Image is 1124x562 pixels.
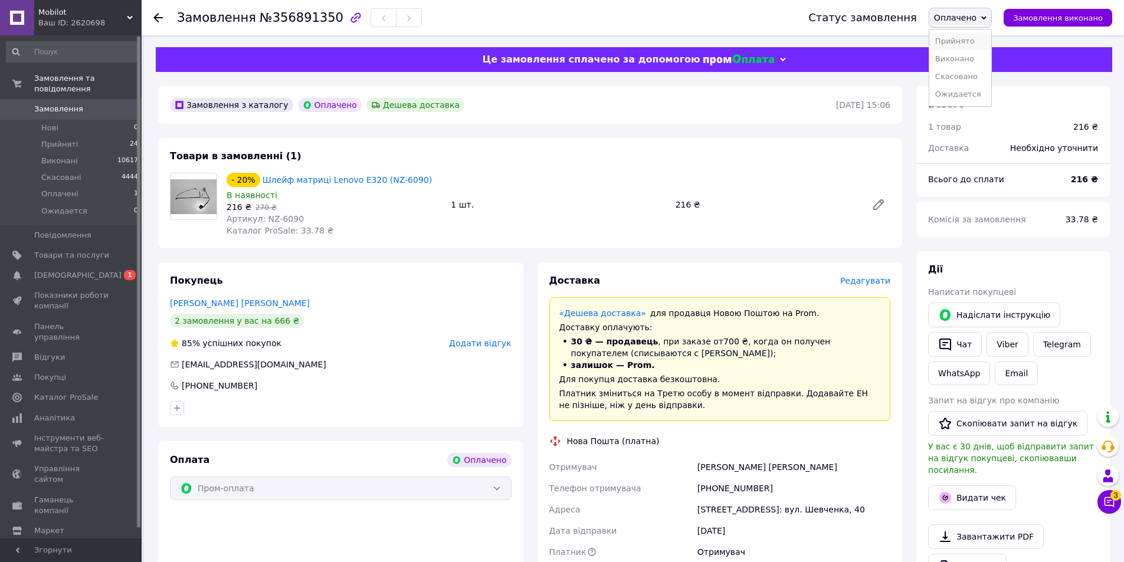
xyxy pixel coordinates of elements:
[117,156,138,166] span: 10617
[559,336,881,359] li: , при заказе от 700 ₴ , когда он получен покупателем (списываются с [PERSON_NAME]);
[929,86,991,103] li: Ожидается
[122,172,138,183] span: 4444
[227,202,251,212] span: 216 ₴
[260,11,343,25] span: №356891350
[928,287,1016,297] span: Написати покупцеві
[549,462,597,472] span: Отримувач
[928,332,982,357] button: Чат
[34,372,66,383] span: Покупці
[38,18,142,28] div: Ваш ID: 2620698
[34,73,142,94] span: Замовлення та повідомлення
[227,214,304,224] span: Артикул: NZ-6090
[170,298,310,308] a: [PERSON_NAME] [PERSON_NAME]
[995,361,1038,385] button: Email
[298,98,362,112] div: Оплачено
[170,275,223,286] span: Покупець
[41,139,78,150] span: Прийняті
[695,499,893,520] div: [STREET_ADDRESS]: вул. Шевченка, 40
[124,270,136,280] span: 1
[170,98,293,112] div: Замовлення з каталогу
[263,175,432,185] a: Шлейф матриці Lenovo E320 (NZ-6090)
[446,196,670,213] div: 1 шт.
[808,12,917,24] div: Статус замовлення
[38,7,127,18] span: Mobilot
[836,100,890,110] time: [DATE] 15:06
[170,150,302,162] span: Товари в замовленні (1)
[1003,135,1105,161] div: Необхідно уточнити
[182,360,326,369] span: [EMAIL_ADDRESS][DOMAIN_NAME]
[571,337,658,346] span: 30 ₴ — продавець
[34,413,75,423] span: Аналітика
[559,321,881,333] div: Доставку оплачують:
[928,524,1044,549] a: Завантажити PDF
[34,525,64,536] span: Маркет
[928,442,1094,475] span: У вас є 30 днів, щоб відправити запит на відгук покупцеві, скопіювавши посилання.
[182,338,200,348] span: 85%
[34,392,98,403] span: Каталог ProSale
[482,54,700,65] span: Це замовлення сплачено за допомогою
[134,123,138,133] span: 0
[34,352,65,363] span: Відгуки
[549,275,601,286] span: Доставка
[571,360,655,370] span: залишок — Prom.
[549,526,617,535] span: Дата відправки
[559,307,881,319] div: для продавця Новою Поштою на Prom.
[1071,175,1098,184] b: 216 ₴
[34,250,109,261] span: Товари та послуги
[1110,490,1121,501] span: 3
[41,156,78,166] span: Виконані
[34,290,109,311] span: Показники роботи компанії
[564,435,663,447] div: Нова Пошта (платна)
[695,520,893,541] div: [DATE]
[255,203,277,212] span: 270 ₴
[929,32,991,50] li: Прийнято
[34,433,109,454] span: Інструменти веб-майстра та SEO
[6,41,139,63] input: Пошук
[928,396,1059,405] span: Запит на відгук про компанію
[227,190,277,200] span: В наявності
[928,143,969,153] span: Доставка
[34,230,91,241] span: Повідомлення
[928,303,1060,327] button: Надіслати інструкцію
[1073,121,1098,133] div: 216 ₴
[559,373,881,385] div: Для покупця доставка безкоштовна.
[170,337,281,349] div: успішних покупок
[549,484,641,493] span: Телефон отримувача
[840,276,890,285] span: Редагувати
[1004,9,1112,27] button: Замовлення виконано
[34,495,109,516] span: Гаманець компанії
[41,189,78,199] span: Оплачені
[928,264,943,275] span: Дії
[987,332,1028,357] a: Viber
[695,456,893,478] div: [PERSON_NAME] [PERSON_NAME]
[130,139,138,150] span: 24
[695,478,893,499] div: [PHONE_NUMBER]
[934,13,976,22] span: Оплачено
[1066,215,1098,224] span: 33.78 ₴
[928,215,1026,224] span: Комісія за замовлення
[181,380,258,392] div: [PHONE_NUMBER]
[867,193,890,216] a: Редагувати
[928,411,1087,436] button: Скопіювати запит на відгук
[34,270,122,281] span: [DEMOGRAPHIC_DATA]
[549,505,581,514] span: Адреса
[1097,490,1121,514] button: Чат з покупцем3
[929,68,991,86] li: Скасовано
[1013,14,1103,22] span: Замовлення виконано
[170,454,209,465] span: Оплата
[559,308,646,318] a: «Дешева доставка»
[366,98,464,112] div: Дешева доставка
[928,361,990,385] a: WhatsApp
[549,547,586,557] span: Платник
[928,175,1004,184] span: Всього до сплати
[703,54,774,65] img: evopay logo
[671,196,862,213] div: 216 ₴
[134,189,138,199] span: 1
[34,104,83,114] span: Замовлення
[153,12,163,24] div: Повернутися назад
[1033,332,1091,357] a: Telegram
[928,485,1016,510] button: Видати чек
[227,173,260,187] div: - 20%
[34,464,109,485] span: Управління сайтом
[929,50,991,68] li: Виконано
